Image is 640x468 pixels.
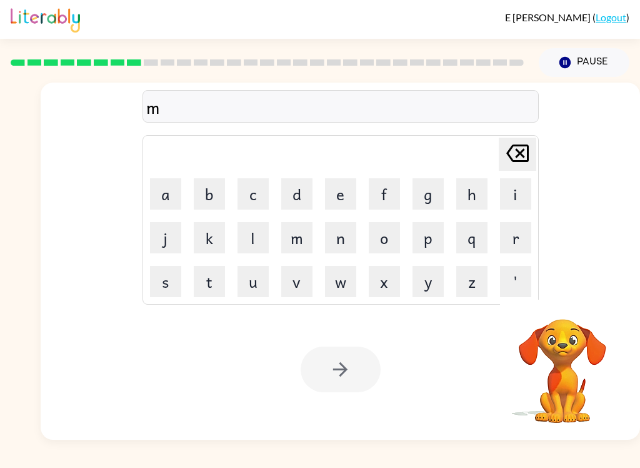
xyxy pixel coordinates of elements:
[194,178,225,210] button: b
[281,266,312,297] button: v
[412,178,444,210] button: g
[237,266,269,297] button: u
[500,300,625,425] video: Your browser must support playing .mp4 files to use Literably. Please try using another browser.
[369,178,400,210] button: f
[500,266,531,297] button: '
[150,178,181,210] button: a
[281,178,312,210] button: d
[369,266,400,297] button: x
[456,222,487,253] button: q
[150,222,181,253] button: j
[237,178,269,210] button: c
[505,11,592,23] span: E [PERSON_NAME]
[412,222,444,253] button: p
[369,222,400,253] button: o
[194,222,225,253] button: k
[539,48,629,77] button: Pause
[412,266,444,297] button: y
[325,178,356,210] button: e
[456,266,487,297] button: z
[505,11,629,23] div: ( )
[325,266,356,297] button: w
[146,94,535,120] div: m
[596,11,626,23] a: Logout
[456,178,487,210] button: h
[237,222,269,253] button: l
[500,178,531,210] button: i
[150,266,181,297] button: s
[194,266,225,297] button: t
[500,222,531,253] button: r
[325,222,356,253] button: n
[11,5,80,33] img: Literably
[281,222,312,253] button: m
